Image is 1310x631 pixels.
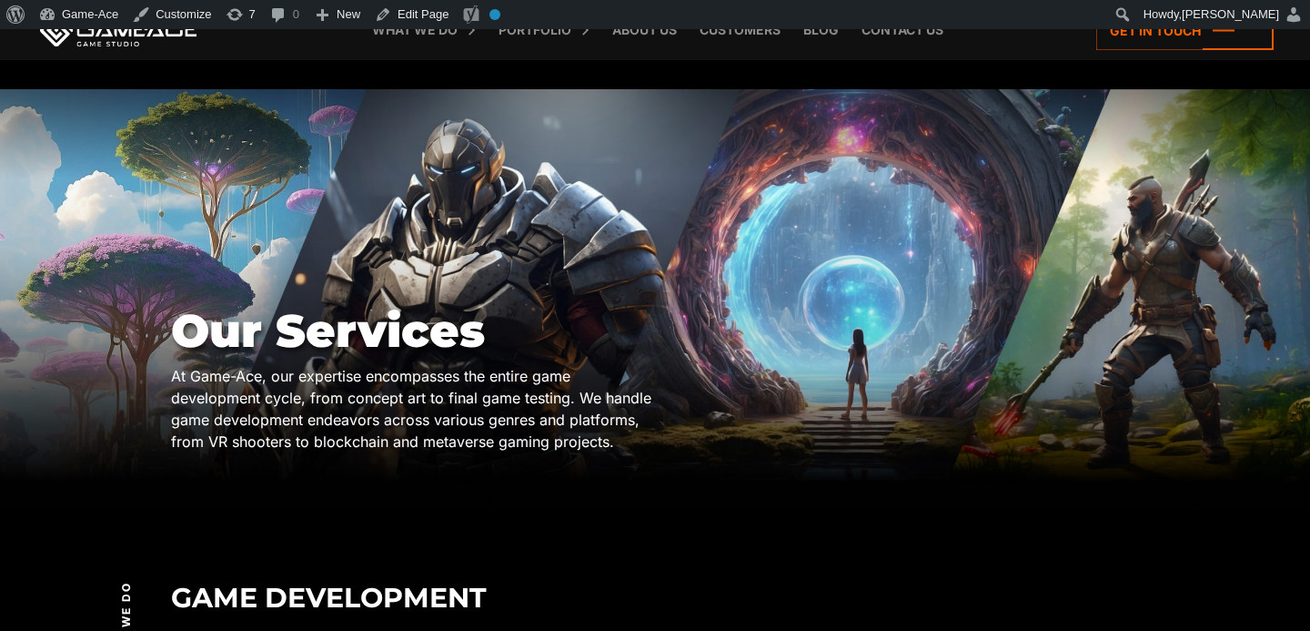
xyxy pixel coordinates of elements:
h2: Game Development [171,583,1140,613]
span: [PERSON_NAME] [1182,7,1279,21]
div: No index [489,9,500,20]
a: Get in touch [1096,11,1274,50]
div: At Game-Ace, our expertise encompasses the entire game development cycle, from concept art to fin... [171,365,656,453]
h1: Our Services [171,306,656,356]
